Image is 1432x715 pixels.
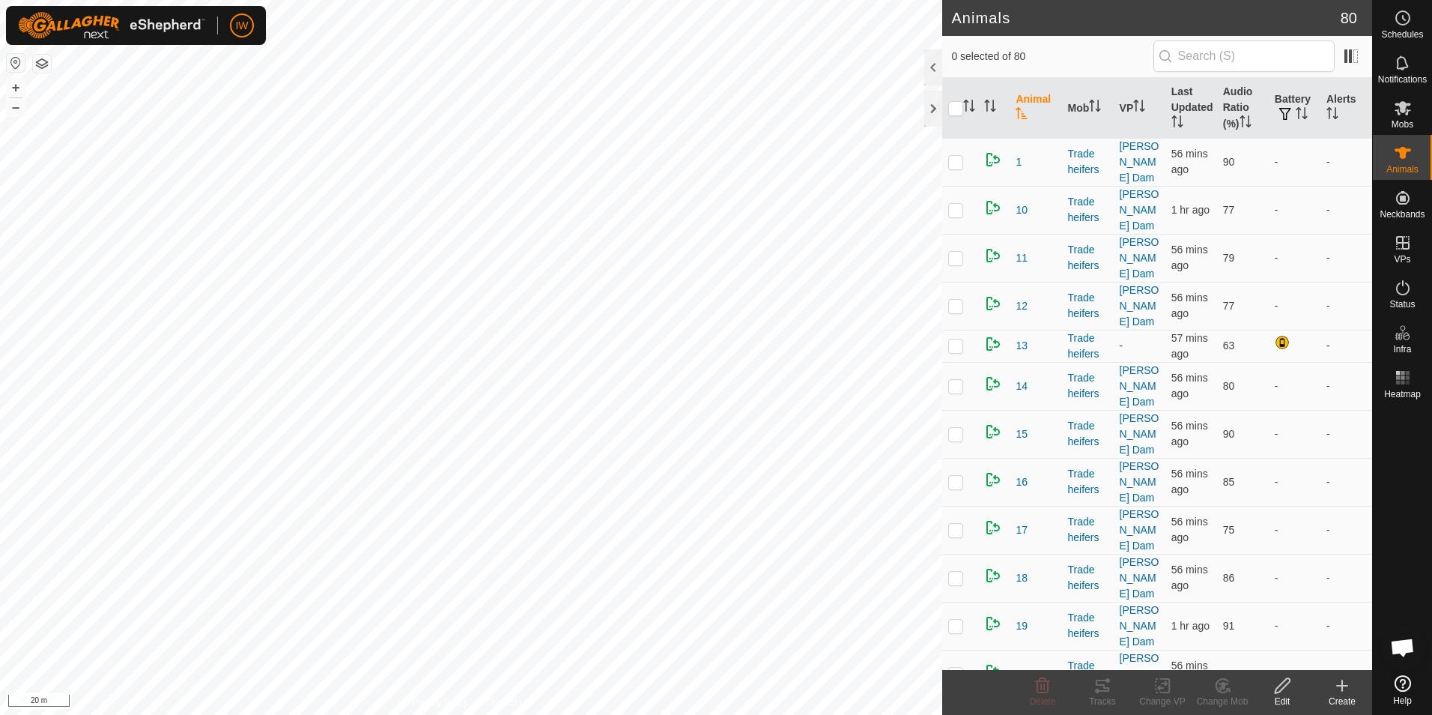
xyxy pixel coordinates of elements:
span: 2 Sept 2025, 7:24 pm [1171,420,1208,447]
app-display-virtual-paddock-transition: - [1120,340,1123,352]
td: - [1269,282,1320,330]
div: Tracks [1073,695,1132,708]
p-sorticon: Activate to sort [1133,102,1145,114]
span: Neckbands [1380,210,1425,219]
td: - [1320,506,1372,554]
div: Trade heifers [1067,514,1107,546]
th: Last Updated [1165,78,1217,139]
p-sorticon: Activate to sort [1240,118,1252,130]
span: 2 Sept 2025, 7:24 pm [1171,468,1208,495]
button: – [7,98,25,116]
span: 63 [1223,340,1235,352]
img: returning on [984,615,1002,633]
td: - [1269,138,1320,186]
span: 11 [1016,250,1028,266]
span: 18 [1016,570,1028,586]
img: returning on [984,471,1002,489]
span: Schedules [1381,30,1423,39]
span: 80 [1341,7,1357,29]
span: 14 [1016,378,1028,394]
span: 10 [1016,202,1028,218]
p-sorticon: Activate to sort [984,102,996,114]
span: 91 [1223,620,1235,632]
span: 2 Sept 2025, 6:34 pm [1171,204,1210,216]
span: 1 [1016,154,1022,170]
div: Trade heifers [1067,194,1107,226]
a: [PERSON_NAME] Dam [1120,236,1159,280]
img: returning on [984,519,1002,537]
span: Infra [1393,345,1411,354]
p-sorticon: Activate to sort [1326,109,1338,121]
span: 90 [1223,156,1235,168]
p-sorticon: Activate to sort [1016,109,1028,121]
img: returning on [984,375,1002,393]
div: Trade heifers [1067,331,1107,362]
span: 17 [1016,522,1028,538]
a: [PERSON_NAME] Dam [1120,140,1159,184]
span: 2 Sept 2025, 7:24 pm [1171,564,1208,591]
a: Open chat [1380,625,1425,670]
a: [PERSON_NAME] Dam [1120,284,1159,328]
span: 16 [1016,474,1028,490]
a: [PERSON_NAME] Dam [1120,652,1159,696]
td: - [1320,650,1372,698]
span: 12 [1016,298,1028,314]
th: Animal [1010,78,1061,139]
span: Help [1393,696,1412,705]
td: - [1320,234,1372,282]
img: returning on [984,567,1002,585]
a: [PERSON_NAME] Dam [1120,460,1159,504]
a: Privacy Policy [412,696,468,709]
span: 2 [1016,666,1022,682]
div: Trade heifers [1067,242,1107,274]
button: Reset Map [7,54,25,72]
a: Contact Us [486,696,530,709]
img: Gallagher Logo [18,12,205,39]
td: - [1269,458,1320,506]
a: [PERSON_NAME] Dam [1120,556,1159,600]
td: - [1320,330,1372,362]
img: returning on [984,199,1002,217]
p-sorticon: Activate to sort [1296,109,1308,121]
a: [PERSON_NAME] Dam [1120,364,1159,408]
td: - [1269,650,1320,698]
span: 74 [1223,668,1235,680]
a: [PERSON_NAME] Dam [1120,188,1159,232]
div: Edit [1252,695,1312,708]
span: 90 [1223,428,1235,440]
td: - [1320,458,1372,506]
span: IW [235,18,248,34]
span: 2 Sept 2025, 7:23 pm [1171,332,1208,360]
img: returning on [984,151,1002,169]
span: Delete [1030,696,1056,707]
td: - [1269,602,1320,650]
span: 2 Sept 2025, 7:24 pm [1171,292,1208,319]
div: Trade heifers [1067,370,1107,402]
span: Status [1389,300,1415,309]
th: Audio Ratio (%) [1217,78,1269,139]
span: 2 Sept 2025, 7:24 pm [1171,516,1208,543]
td: - [1269,234,1320,282]
td: - [1320,138,1372,186]
div: Trade heifers [1067,290,1107,322]
img: returning on [984,335,1002,353]
img: returning on [984,423,1002,441]
td: - [1320,282,1372,330]
a: [PERSON_NAME] Dam [1120,508,1159,552]
td: - [1269,410,1320,458]
button: Map Layers [33,55,51,73]
div: Create [1312,695,1372,708]
a: [PERSON_NAME] Dam [1120,412,1159,456]
div: Change Mob [1192,695,1252,708]
span: 2 Sept 2025, 7:24 pm [1171,372,1208,399]
p-sorticon: Activate to sort [1089,102,1101,114]
h2: Animals [951,9,1340,27]
span: 79 [1223,252,1235,264]
span: VPs [1394,255,1410,264]
td: - [1269,554,1320,602]
p-sorticon: Activate to sort [1171,118,1183,130]
div: Trade heifers [1067,658,1107,690]
div: Trade heifers [1067,146,1107,178]
td: - [1320,602,1372,650]
span: 2 Sept 2025, 6:54 pm [1171,620,1210,632]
